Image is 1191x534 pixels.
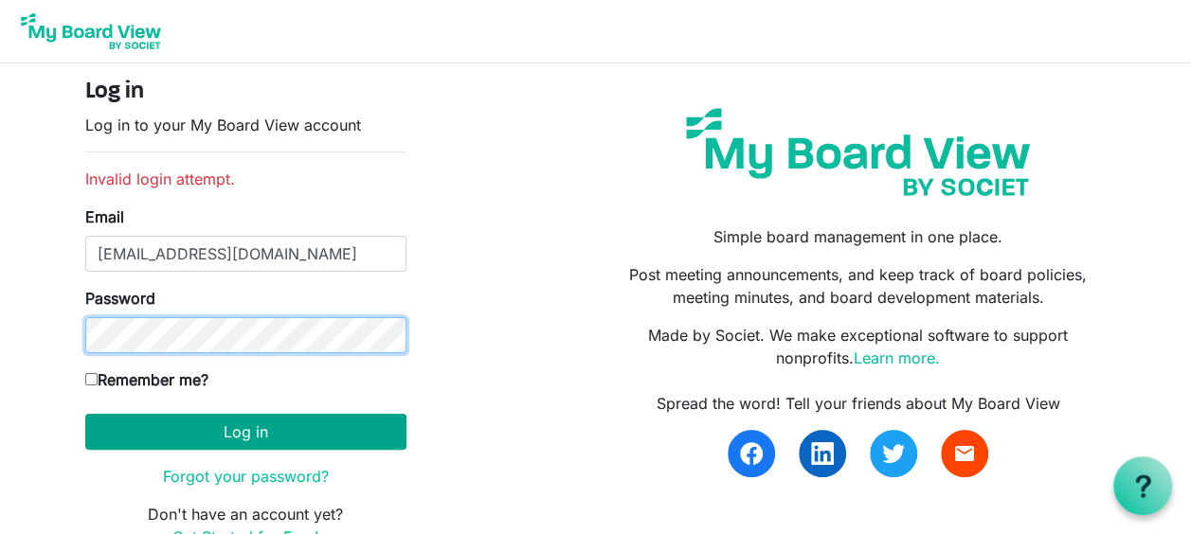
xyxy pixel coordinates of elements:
img: my-board-view-societ.svg [672,94,1044,210]
span: email [953,442,976,465]
p: Log in to your My Board View account [85,114,406,136]
p: Simple board management in one place. [609,225,1106,248]
img: linkedin.svg [811,442,834,465]
a: Learn more. [854,348,940,367]
label: Remember me? [85,368,208,391]
button: Log in [85,414,406,450]
p: Post meeting announcements, and keep track of board policies, meeting minutes, and board developm... [609,263,1106,309]
img: My Board View Logo [15,8,167,55]
div: Spread the word! Tell your friends about My Board View [609,392,1106,415]
label: Email [85,205,124,228]
li: Invalid login attempt. [85,168,406,190]
h4: Log in [85,79,406,106]
a: email [941,430,988,477]
a: Forgot your password? [163,467,329,486]
input: Remember me? [85,373,98,385]
label: Password [85,287,155,310]
p: Made by Societ. We make exceptional software to support nonprofits. [609,324,1106,369]
img: twitter.svg [882,442,905,465]
img: facebook.svg [740,442,763,465]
